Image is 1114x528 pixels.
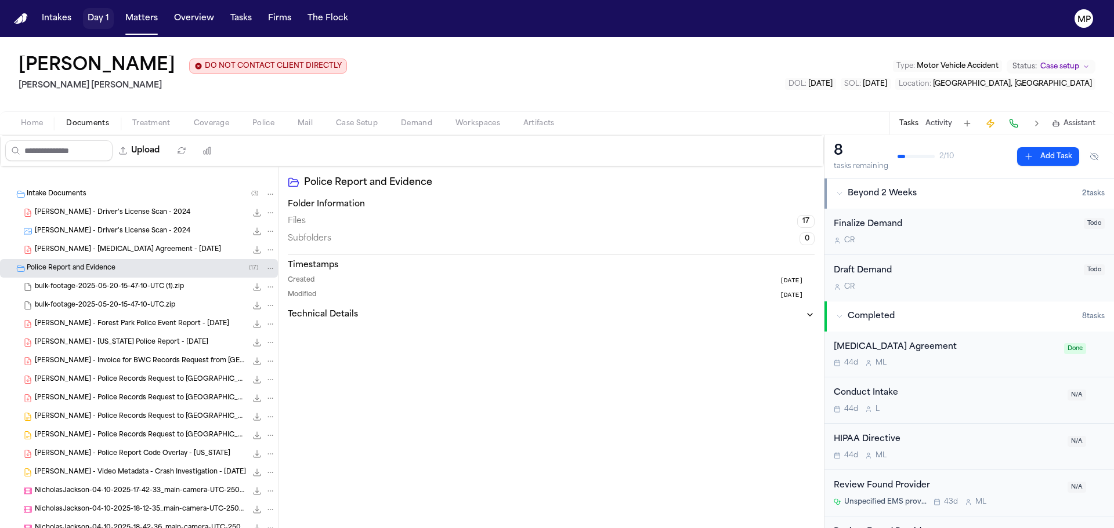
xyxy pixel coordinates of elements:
span: Todo [1084,264,1105,275]
button: The Flock [303,8,353,29]
button: Edit SOL: 2027-04-10 [841,78,891,90]
span: 0 [800,232,815,245]
button: Day 1 [83,8,114,29]
button: Download J. Bale - Georgia Police Report - 4.10.25 [251,337,263,348]
span: [PERSON_NAME] - Police Records Request to [GEOGRAPHIC_DATA] PD - [DATE] [35,431,247,440]
span: N/A [1068,389,1086,400]
div: tasks remaining [834,162,888,171]
span: Home [21,119,43,128]
span: 2 / 10 [939,152,954,161]
span: Files [288,216,306,227]
span: Coverage [194,119,229,128]
button: Make a Call [1006,115,1022,132]
button: Intakes [37,8,76,29]
span: [PERSON_NAME] - Police Report Code Overlay - [US_STATE] [35,449,230,459]
button: Tasks [226,8,256,29]
span: [DATE] [780,276,803,286]
span: 44d [844,451,858,460]
button: Download J. Bale - Forest Park Police Event Report - 4.10.25 [251,318,263,330]
div: Review Found Provider [834,479,1061,493]
div: Open task: HIPAA Directive [824,424,1114,470]
span: Motor Vehicle Accident [917,63,999,70]
span: ( 17 ) [249,265,258,271]
h3: Technical Details [288,309,358,321]
span: Done [1064,343,1086,354]
span: bulk-footage-2025-05-20-15-47-10-UTC.zip [35,301,175,311]
span: Police Report and Evidence [27,264,115,274]
span: Type : [896,63,915,70]
div: Open task: Retainer Agreement [824,332,1114,378]
span: Workspaces [455,119,500,128]
img: Finch Logo [14,13,28,24]
span: DO NOT CONTACT CLIENT DIRECTLY [205,61,342,71]
span: 43d [944,497,958,507]
span: [PERSON_NAME] - [US_STATE] Police Report - [DATE] [35,338,208,348]
span: [DATE] [863,81,887,88]
span: C R [844,282,855,292]
button: Download J. Bale - Police Report Code Overlay - Georgia [251,448,263,460]
button: Beyond 2 Weeks2tasks [824,179,1114,209]
a: Home [14,13,28,24]
div: Open task: Review Found Provider [824,470,1114,516]
button: Add Task [959,115,975,132]
input: Search files [5,140,113,161]
a: Firms [263,8,296,29]
button: Hide completed tasks (⌘⇧H) [1084,147,1105,166]
span: 2 task s [1082,189,1105,198]
button: [DATE] [780,290,815,300]
button: Download NicholasJackson-04-10-2025-17-42-33_main-camera-UTC-25002559718390.mp4 [251,485,263,497]
span: Intake Documents [27,190,86,199]
span: M L [876,358,887,367]
div: HIPAA Directive [834,433,1061,446]
h3: Timestamps [288,260,815,271]
div: Draft Demand [834,264,1077,278]
span: ( 3 ) [251,191,258,197]
button: Edit client contact restriction [189,59,347,74]
span: Completed [848,311,895,322]
button: Change status from Case setup [1007,60,1095,74]
div: Open task: Finalize Demand [824,209,1114,255]
span: [DATE] [780,290,803,300]
span: L [876,405,880,414]
span: [GEOGRAPHIC_DATA], [GEOGRAPHIC_DATA] [933,81,1092,88]
span: Assistant [1064,119,1095,128]
span: bulk-footage-2025-05-20-15-47-10-UTC (1).zip [35,282,184,292]
h2: [PERSON_NAME] [PERSON_NAME] [19,79,347,93]
span: N/A [1068,482,1086,493]
span: Todo [1084,218,1105,229]
span: 44d [844,358,858,367]
button: Edit Type: Motor Vehicle Accident [893,60,1002,72]
span: Artifacts [523,119,555,128]
text: MP [1077,16,1091,24]
span: Beyond 2 Weeks [848,188,917,199]
span: C R [844,236,855,245]
span: N/A [1068,436,1086,447]
span: SOL : [844,81,861,88]
button: Download J. Bale - Police Records Request to Forest Park PD - 7.2.25 [251,429,263,441]
div: Conduct Intake [834,387,1061,400]
button: Download J. Bale - Invoice for BWC Records Request from Forest Park PD - 5.12.25 [251,355,263,367]
button: Download J. Bale - Police Records Request to Forest Park PD - 4.15.25 [251,374,263,385]
button: Add Task [1017,147,1079,166]
button: Technical Details [288,309,815,321]
span: [DATE] [808,81,833,88]
button: [DATE] [780,276,815,286]
span: [PERSON_NAME] - Police Records Request to [GEOGRAPHIC_DATA] PD - [DATE] [35,412,247,422]
span: M L [876,451,887,460]
span: [PERSON_NAME] - Police Records Request to [GEOGRAPHIC_DATA] PD - [DATE] [35,394,247,403]
button: Completed8tasks [824,301,1114,332]
span: NicholasJackson-04-10-2025-18-12-35_main-camera-UTC-25002559718390.mp4 [35,505,247,515]
span: [PERSON_NAME] - Invoice for BWC Records Request from [GEOGRAPHIC_DATA] PD - [DATE] [35,356,247,366]
span: Treatment [132,119,171,128]
span: Case Setup [336,119,378,128]
span: Documents [66,119,109,128]
span: [PERSON_NAME] - Forest Park Police Event Report - [DATE] [35,319,229,329]
span: [PERSON_NAME] - [MEDICAL_DATA] Agreement - [DATE] [35,245,221,255]
button: Tasks [899,119,918,128]
button: Download J. Bale - Driver's License Scan - 2024 [251,225,263,237]
span: Subfolders [288,233,331,245]
span: DOL : [789,81,806,88]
